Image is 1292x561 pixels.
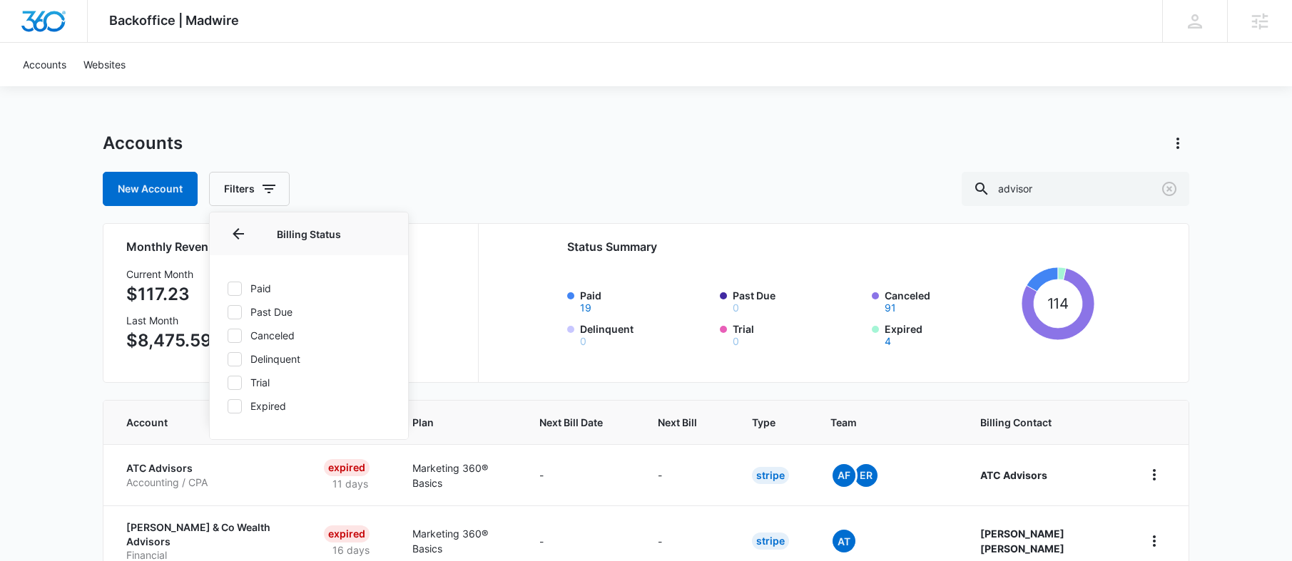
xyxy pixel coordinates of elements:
[126,313,212,328] h3: Last Month
[126,267,212,282] h3: Current Month
[103,172,198,206] a: New Account
[658,415,697,430] span: Next Bill
[885,321,1016,346] label: Expired
[1166,132,1189,155] button: Actions
[209,172,290,206] button: Filters
[126,475,290,490] p: Accounting / CPA
[126,461,290,489] a: ATC AdvisorsAccounting / CPA
[412,415,505,430] span: Plan
[752,467,789,484] div: Stripe
[227,328,391,343] label: Canceled
[109,13,239,28] span: Backoffice | Madwire
[833,530,855,552] span: At
[1047,294,1069,312] tspan: 114
[227,304,391,319] label: Past Due
[126,282,212,307] p: $117.23
[752,415,775,430] span: Type
[752,532,789,550] div: Stripe
[733,288,864,313] label: Past Due
[962,172,1189,206] input: Search
[227,281,391,296] label: Paid
[885,336,891,346] button: Expired
[580,321,711,346] label: Delinquent
[412,526,505,556] p: Marketing 360® Basics
[980,469,1047,481] strong: ATC Advisors
[324,525,370,542] div: Expired
[855,464,878,487] span: ER
[567,238,1094,255] h2: Status Summary
[75,43,134,86] a: Websites
[522,444,641,505] td: -
[227,375,391,390] label: Trial
[980,527,1064,555] strong: [PERSON_NAME] [PERSON_NAME]
[1143,530,1166,552] button: home
[412,460,505,490] p: Marketing 360® Basics
[324,542,378,557] p: 16 days
[885,288,1016,313] label: Canceled
[980,415,1109,430] span: Billing Contact
[103,133,183,154] h1: Accounts
[227,398,391,413] label: Expired
[126,461,290,475] p: ATC Advisors
[641,444,735,505] td: -
[1158,177,1181,200] button: Clear
[126,520,290,548] p: [PERSON_NAME] & Co Wealth Advisors
[580,303,591,313] button: Paid
[733,321,864,346] label: Trial
[885,303,896,313] button: Canceled
[833,464,855,487] span: AF
[580,288,711,313] label: Paid
[324,459,370,476] div: Expired
[14,43,75,86] a: Accounts
[227,222,250,245] button: Back
[126,415,269,430] span: Account
[126,238,461,255] h2: Monthly Revenue
[324,476,377,491] p: 11 days
[830,415,925,430] span: Team
[539,415,603,430] span: Next Bill Date
[227,351,391,366] label: Delinquent
[126,328,212,354] p: $8,475.59
[227,227,391,242] p: Billing Status
[1143,463,1166,486] button: home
